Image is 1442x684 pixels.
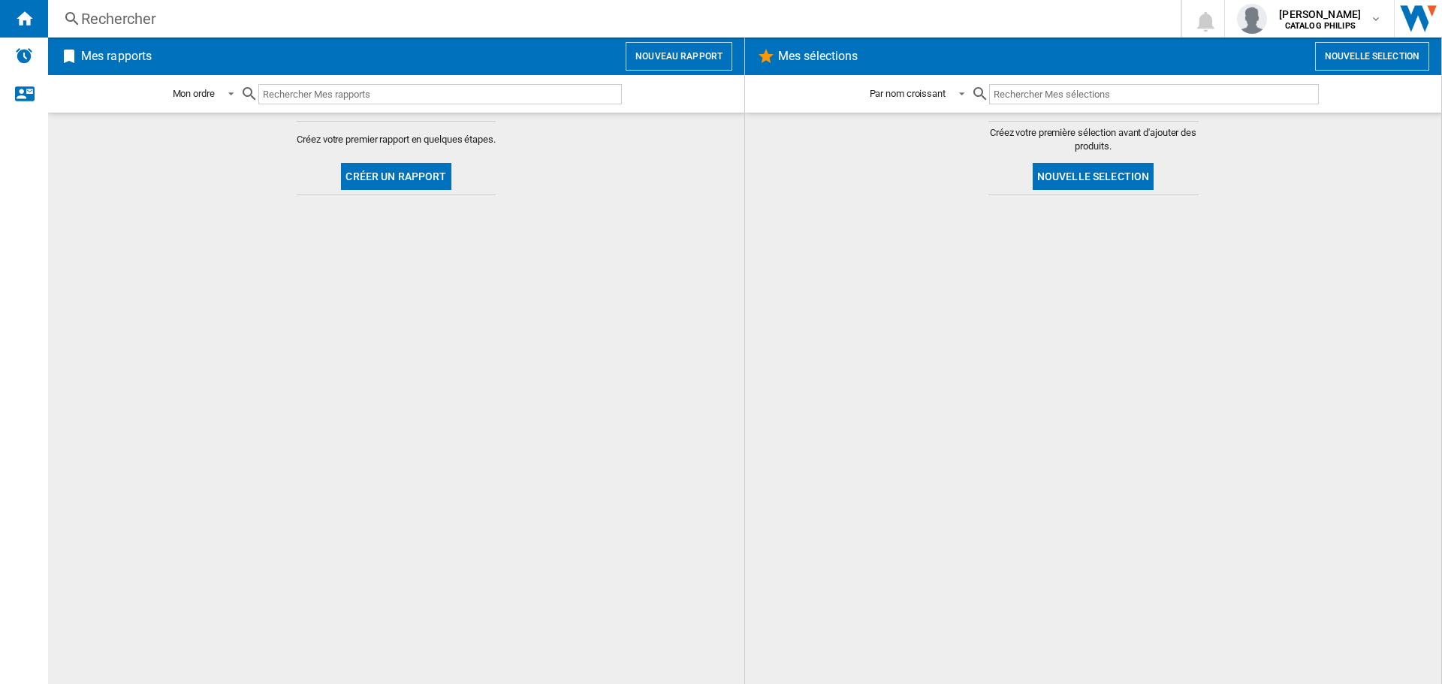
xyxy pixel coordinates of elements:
[15,47,33,65] img: alerts-logo.svg
[626,42,732,71] button: Nouveau rapport
[989,84,1319,104] input: Rechercher Mes sélections
[988,126,1199,153] span: Créez votre première sélection avant d'ajouter des produits.
[1237,4,1267,34] img: profile.jpg
[775,42,861,71] h2: Mes sélections
[870,88,946,99] div: Par nom croissant
[1033,163,1154,190] button: Nouvelle selection
[1315,42,1429,71] button: Nouvelle selection
[1279,7,1361,22] span: [PERSON_NAME]
[81,8,1142,29] div: Rechercher
[258,84,622,104] input: Rechercher Mes rapports
[173,88,215,99] div: Mon ordre
[297,133,495,146] span: Créez votre premier rapport en quelques étapes.
[1285,21,1356,31] b: CATALOG PHILIPS
[78,42,155,71] h2: Mes rapports
[341,163,451,190] button: Créer un rapport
